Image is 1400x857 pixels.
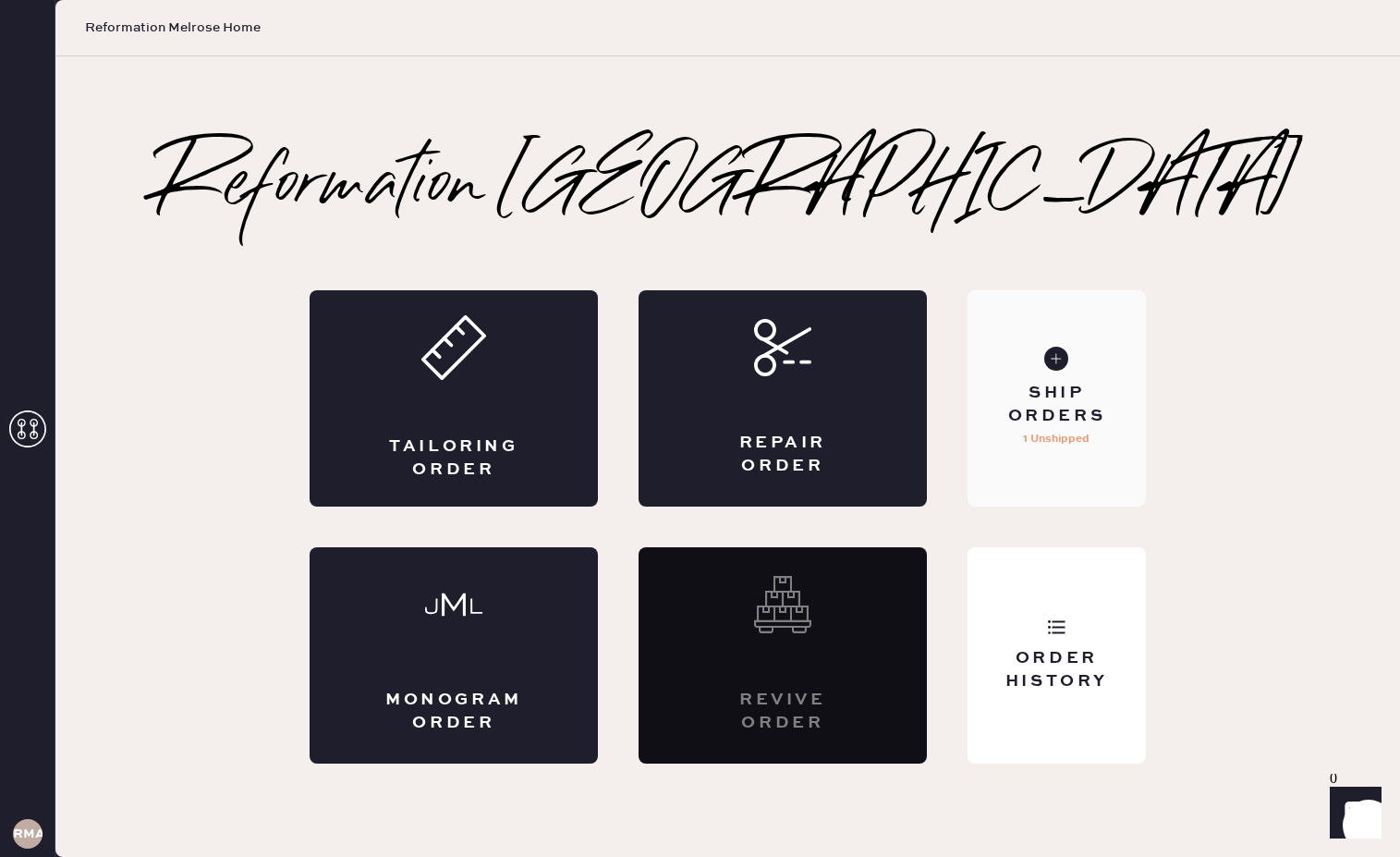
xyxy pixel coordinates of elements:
[639,547,927,764] div: Interested? Contact us at care@hemster.co
[156,150,1299,224] h2: Reformation [GEOGRAPHIC_DATA]
[982,647,1131,693] div: Order History
[712,689,853,735] div: Revive order
[1023,428,1090,450] p: 1 Unshipped
[13,827,43,840] h3: RMA
[712,432,853,478] div: Repair Order
[982,382,1131,428] div: Ship Orders
[1312,774,1392,853] iframe: Front Chat
[383,689,524,735] div: Monogram Order
[383,435,524,482] div: Tailoring Order
[85,18,261,37] span: Reformation Melrose Home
